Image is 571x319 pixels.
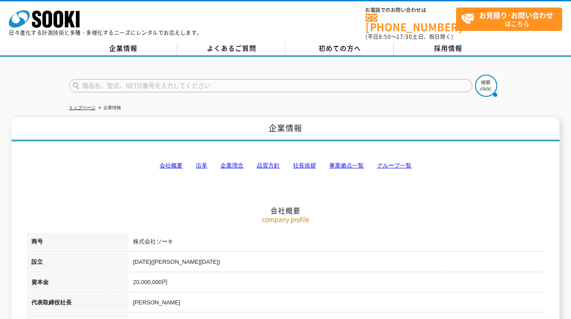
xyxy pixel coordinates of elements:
[379,33,391,41] span: 8:50
[27,215,544,224] p: company profile
[160,162,183,169] a: 会社概要
[27,118,544,215] h2: 会社概要
[365,33,453,41] span: (平日 ～ 土日、祝日除く)
[394,42,502,55] a: 採用情報
[69,79,472,92] input: 商品名、型式、NETIS番号を入力してください
[129,253,544,273] td: [DATE]([PERSON_NAME][DATE])
[129,294,544,314] td: [PERSON_NAME]
[9,30,202,35] p: 日々進化する計測技術と多種・多様化するニーズにレンタルでお応えします。
[221,162,244,169] a: 企業理念
[396,33,412,41] span: 17:30
[319,43,361,53] span: 初めての方へ
[27,233,129,253] th: 商号
[11,117,560,141] h1: 企業情報
[27,294,129,314] th: 代表取締役社長
[456,8,562,31] a: お見積り･お問い合わせはこちら
[257,162,280,169] a: 品質方針
[461,8,562,30] span: はこちら
[479,10,553,20] strong: お見積り･お問い合わせ
[377,162,411,169] a: グループ一覧
[177,42,285,55] a: よくあるご質問
[27,253,129,273] th: 設立
[365,8,456,13] span: お電話でのお問い合わせは
[129,273,544,294] td: 20,000,000円
[97,103,121,113] li: 企業情報
[365,14,456,32] a: [PHONE_NUMBER]
[69,105,95,110] a: トップページ
[69,42,177,55] a: 企業情報
[196,162,207,169] a: 沿革
[329,162,364,169] a: 事業拠点一覧
[27,273,129,294] th: 資本金
[293,162,316,169] a: 社長挨拶
[285,42,394,55] a: 初めての方へ
[129,233,544,253] td: 株式会社ソーキ
[475,75,497,97] img: btn_search.png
